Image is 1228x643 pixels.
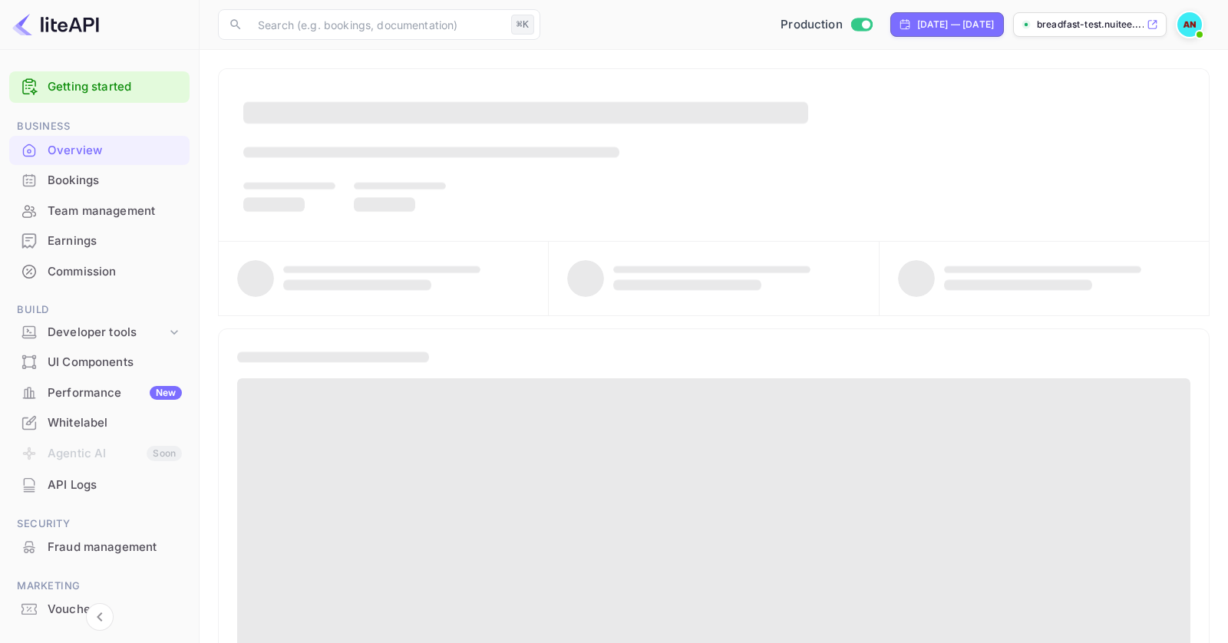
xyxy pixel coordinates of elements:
[781,16,843,34] span: Production
[48,414,182,432] div: Whitelabel
[48,203,182,220] div: Team management
[48,142,182,160] div: Overview
[9,408,190,438] div: Whitelabel
[9,257,190,287] div: Commission
[86,603,114,631] button: Collapse navigation
[1177,12,1202,37] img: Abdelrahman Nasef
[9,166,190,196] div: Bookings
[9,470,190,499] a: API Logs
[9,257,190,285] a: Commission
[9,136,190,164] a: Overview
[9,578,190,595] span: Marketing
[48,78,182,96] a: Getting started
[917,18,994,31] div: [DATE] — [DATE]
[9,226,190,255] a: Earnings
[48,232,182,250] div: Earnings
[12,12,99,37] img: LiteAPI logo
[48,539,182,556] div: Fraud management
[9,166,190,194] a: Bookings
[9,226,190,256] div: Earnings
[9,533,190,561] a: Fraud management
[48,476,182,494] div: API Logs
[9,378,190,408] div: PerformanceNew
[9,71,190,103] div: Getting started
[150,386,182,400] div: New
[1037,18,1144,31] p: breadfast-test.nuitee....
[9,595,190,625] div: Vouchers
[48,601,182,618] div: Vouchers
[9,595,190,623] a: Vouchers
[48,324,167,341] div: Developer tools
[9,196,190,225] a: Team management
[48,384,182,402] div: Performance
[9,136,190,166] div: Overview
[890,12,1004,37] div: Click to change the date range period
[774,16,878,34] div: Switch to Sandbox mode
[511,15,534,35] div: ⌘K
[48,172,182,190] div: Bookings
[9,348,190,378] div: UI Components
[9,319,190,346] div: Developer tools
[9,470,190,500] div: API Logs
[9,408,190,437] a: Whitelabel
[9,516,190,533] span: Security
[9,378,190,407] a: PerformanceNew
[249,9,505,40] input: Search (e.g. bookings, documentation)
[9,302,190,318] span: Build
[9,118,190,135] span: Business
[9,533,190,562] div: Fraud management
[48,354,182,371] div: UI Components
[9,196,190,226] div: Team management
[48,263,182,281] div: Commission
[9,348,190,376] a: UI Components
